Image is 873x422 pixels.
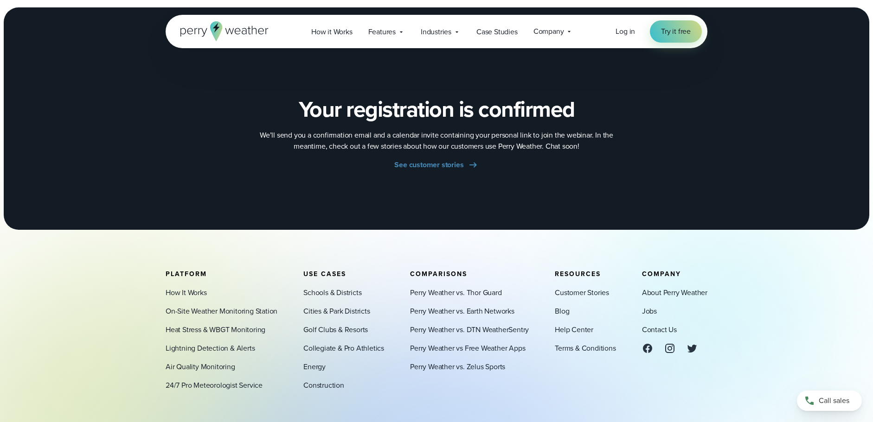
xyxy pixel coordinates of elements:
[166,306,277,317] a: On-Site Weather Monitoring Station
[303,343,384,354] a: Collegiate & Pro Athletics
[410,269,467,279] span: Comparisons
[299,96,575,122] h2: Your registration is confirmed
[650,20,702,43] a: Try it free
[166,287,207,298] a: How It Works
[642,324,677,335] a: Contact Us
[410,324,529,335] a: Perry Weather vs. DTN WeatherSentry
[394,159,478,170] a: See customer stories
[303,22,360,41] a: How it Works
[469,22,526,41] a: Case Studies
[661,26,691,37] span: Try it free
[555,287,609,298] a: Customer Stories
[616,26,635,37] a: Log in
[555,343,616,354] a: Terms & Conditions
[368,26,396,38] span: Features
[555,306,569,317] a: Blog
[642,269,681,279] span: Company
[410,306,514,317] a: Perry Weather vs. Earth Networks
[642,287,707,298] a: About Perry Weather
[394,159,463,170] span: See customer stories
[303,361,326,372] a: Energy
[410,343,525,354] a: Perry Weather vs Free Weather Apps
[555,324,593,335] a: Help Center
[166,380,263,391] a: 24/7 Pro Meteorologist Service
[166,361,235,372] a: Air Quality Monitoring
[642,306,657,317] a: Jobs
[303,269,346,279] span: Use Cases
[410,361,505,372] a: Perry Weather vs. Zelus Sports
[311,26,353,38] span: How it Works
[476,26,518,38] span: Case Studies
[410,287,501,298] a: Perry Weather vs. Thor Guard
[797,391,862,411] a: Call sales
[303,324,368,335] a: Golf Clubs & Resorts
[303,287,361,298] a: Schools & Districts
[533,26,564,37] span: Company
[166,269,207,279] span: Platform
[421,26,451,38] span: Industries
[819,395,849,406] span: Call sales
[166,324,265,335] a: Heat Stress & WBGT Monitoring
[251,130,622,152] p: We’ll send you a confirmation email and a calendar invite containing your personal link to join t...
[555,269,601,279] span: Resources
[303,306,370,317] a: Cities & Park Districts
[303,380,344,391] a: Construction
[166,343,255,354] a: Lightning Detection & Alerts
